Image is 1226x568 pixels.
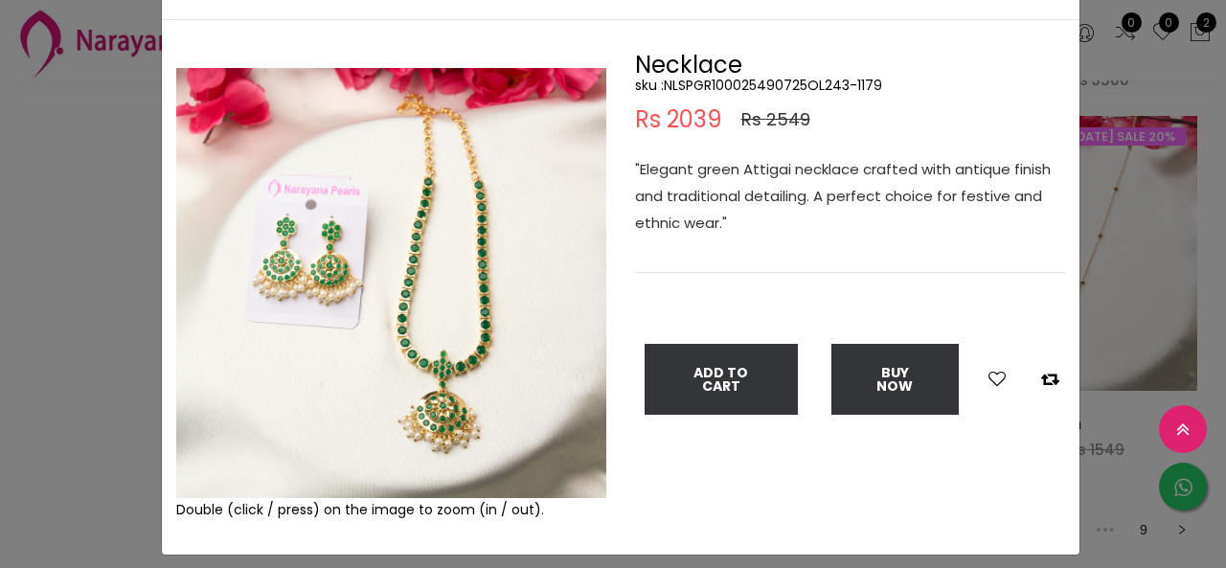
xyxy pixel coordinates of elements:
[635,156,1065,237] p: "Elegant green Attigai necklace crafted with antique finish and traditional detailing. A perfect ...
[635,54,1065,77] h2: Necklace
[831,344,959,415] button: Buy Now
[635,77,1065,94] h5: sku : NLSPGR100025490725OL243-1179
[1035,367,1065,392] button: Add to compare
[635,108,722,131] span: Rs 2039
[176,68,606,498] img: Example
[983,367,1011,392] button: Add to wishlist
[176,498,606,521] div: Double (click / press) on the image to zoom (in / out).
[741,108,810,131] span: Rs 2549
[645,344,798,415] button: Add To Cart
